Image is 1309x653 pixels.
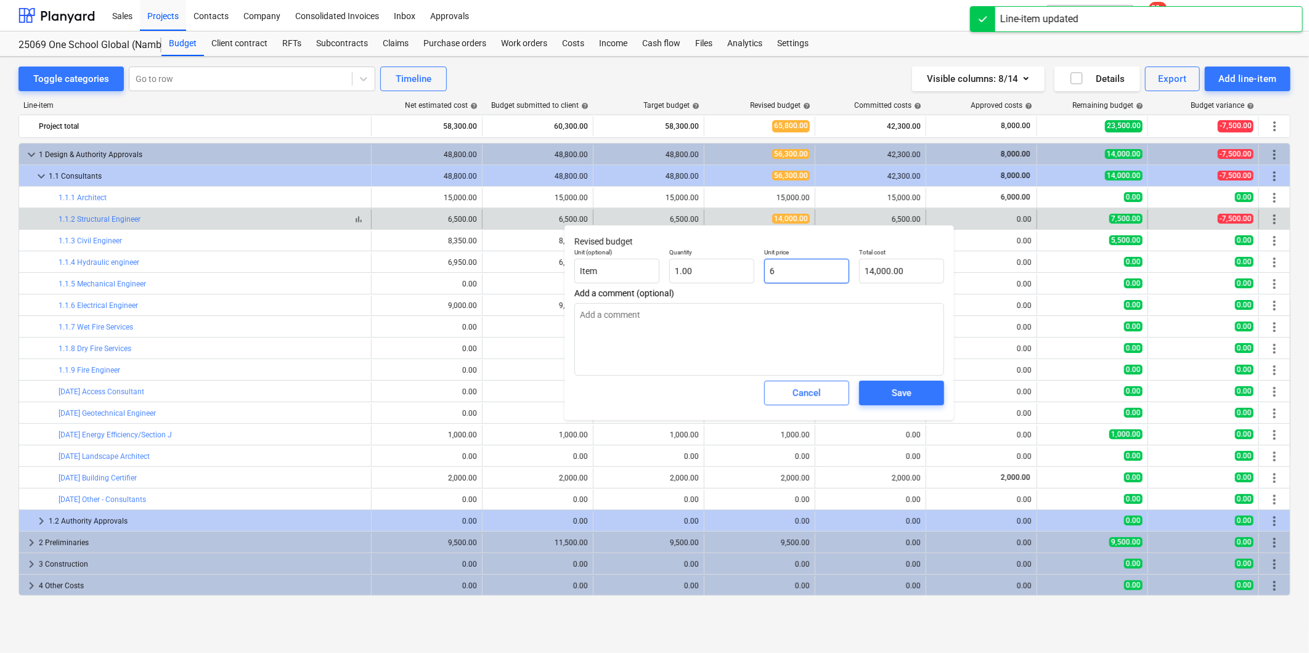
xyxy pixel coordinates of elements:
span: 0.00 [1235,235,1254,245]
span: keyboard_arrow_right [24,535,39,550]
span: 0.00 [1124,300,1143,310]
span: 7,500.00 [1109,214,1143,224]
div: 1,000.00 [559,431,588,439]
button: Save [859,381,944,405]
div: 1.2 Authority Approvals [49,511,366,531]
div: Line-item updated [1000,12,1079,26]
span: help [1244,102,1254,110]
span: 0.00 [1235,365,1254,375]
div: 0.00 [931,237,1032,245]
a: Costs [555,31,592,56]
a: 1.1.7 Wet Fire Services [59,323,133,331]
span: help [468,102,478,110]
div: 0.00 [709,517,810,525]
div: 0.00 [795,495,810,504]
a: Purchase orders [416,31,494,56]
a: [DATE] Geotechnical Engineer [59,409,156,418]
a: 1.1.8 Dry Fire Services [59,344,131,353]
div: 8,350.00 [448,237,477,245]
div: 0.00 [820,431,921,439]
div: 0.00 [487,517,588,525]
div: Add line-item [1218,71,1277,87]
span: 23,500.00 [1105,120,1143,132]
span: keyboard_arrow_right [34,514,49,529]
span: bar_chart [354,214,364,224]
span: -7,500.00 [1218,149,1254,159]
div: 0.00 [820,582,921,590]
span: 0.00 [1124,559,1143,569]
a: Subcontracts [309,31,375,56]
div: 0.00 [931,215,1032,224]
span: More actions [1267,471,1282,485]
span: 6,000.00 [1000,193,1032,201]
div: 58,300.00 [598,116,699,136]
span: More actions [1267,233,1282,248]
a: [DATE] Building Certifier [59,474,137,482]
a: 1.1.9 Fire Engineer [59,366,120,375]
span: 0.00 [1124,408,1143,418]
div: 48,800.00 [487,150,588,159]
span: keyboard_arrow_right [24,578,39,593]
a: [DATE] Energy Efficiency/Section J [59,431,172,439]
span: 0.00 [1124,473,1143,482]
a: RFTs [275,31,309,56]
a: [DATE] Access Consultant [59,387,144,396]
div: 60,300.00 [487,116,588,136]
div: 0.00 [931,560,1032,569]
div: 0.00 [931,452,1032,461]
span: 0.00 [1235,451,1254,461]
div: 0.00 [377,582,477,590]
p: Total cost [859,248,944,259]
span: 14,000.00 [1105,171,1143,180]
div: 0.00 [820,452,921,461]
div: Remaining budget [1072,101,1143,110]
span: 0.00 [1124,192,1143,202]
div: Timeline [396,71,431,87]
a: [DATE] Other - Consultants [59,495,146,504]
div: 6,500.00 [820,215,921,224]
span: 5,500.00 [1109,235,1143,245]
span: More actions [1267,514,1282,529]
button: Visible columns:8/14 [912,67,1045,91]
span: More actions [1267,320,1282,335]
a: 1.1.1 Architect [59,193,107,202]
div: Revised budget [750,101,810,110]
div: 2,000.00 [781,474,810,482]
div: 15,000.00 [555,193,588,202]
div: 0.00 [931,409,1032,418]
button: Add line-item [1205,67,1291,91]
p: Quantity [669,248,754,259]
div: Project total [39,116,366,136]
span: More actions [1267,212,1282,227]
div: 2 Preliminaries [39,533,366,553]
span: 0.00 [1124,494,1143,504]
div: Line-item [18,101,372,110]
a: Analytics [720,31,770,56]
a: Budget [161,31,204,56]
div: 48,800.00 [377,172,477,180]
span: 65,800.00 [772,120,810,132]
div: 48,800.00 [487,172,588,180]
span: More actions [1267,255,1282,270]
button: Details [1054,67,1140,91]
div: 9,000.00 [448,301,477,310]
a: [DATE] Landscape Architect [59,452,150,461]
span: 0.00 [1235,257,1254,267]
div: 48,800.00 [598,172,699,180]
div: Committed costs [854,101,921,110]
div: 6,950.00 [559,258,588,267]
span: More actions [1267,147,1282,162]
div: 0.00 [820,517,921,525]
span: More actions [1267,557,1282,572]
span: help [911,102,921,110]
span: -7,500.00 [1218,214,1254,224]
a: Client contract [204,31,275,56]
a: 1.1.6 Electrical Engineer [59,301,138,310]
button: Timeline [380,67,447,91]
div: Budget submitted to client [491,101,589,110]
a: Work orders [494,31,555,56]
div: 48,800.00 [377,150,477,159]
div: 9,500.00 [709,538,810,547]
